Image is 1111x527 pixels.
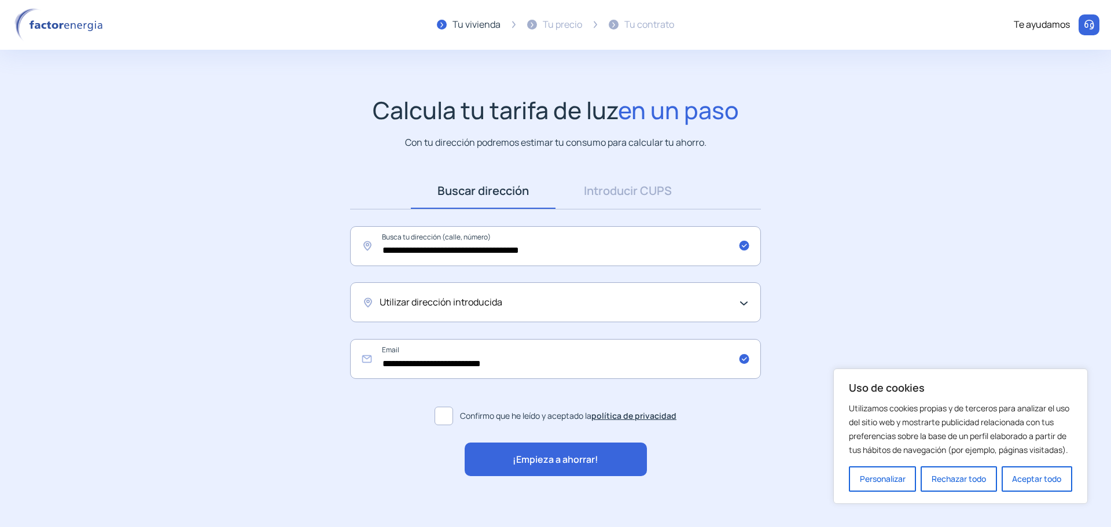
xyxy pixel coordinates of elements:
img: llamar [1083,19,1095,31]
p: Utilizamos cookies propias y de terceros para analizar el uso del sitio web y mostrarte publicida... [849,401,1072,457]
div: Tu contrato [624,17,674,32]
div: Tu precio [543,17,582,32]
p: Uso de cookies [849,381,1072,395]
a: política de privacidad [591,410,676,421]
span: Confirmo que he leído y aceptado la [460,410,676,422]
button: Aceptar todo [1002,466,1072,492]
button: Rechazar todo [921,466,996,492]
h1: Calcula tu tarifa de luz [373,96,739,124]
img: logo factor [12,8,110,42]
span: en un paso [618,94,739,126]
span: ¡Empieza a ahorrar! [513,452,598,467]
div: Te ayudamos [1014,17,1070,32]
span: Utilizar dirección introducida [380,295,502,310]
button: Personalizar [849,466,916,492]
p: Con tu dirección podremos estimar tu consumo para calcular tu ahorro. [405,135,707,150]
a: Introducir CUPS [555,173,700,209]
a: Buscar dirección [411,173,555,209]
div: Tu vivienda [453,17,501,32]
div: Uso de cookies [833,368,1088,504]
